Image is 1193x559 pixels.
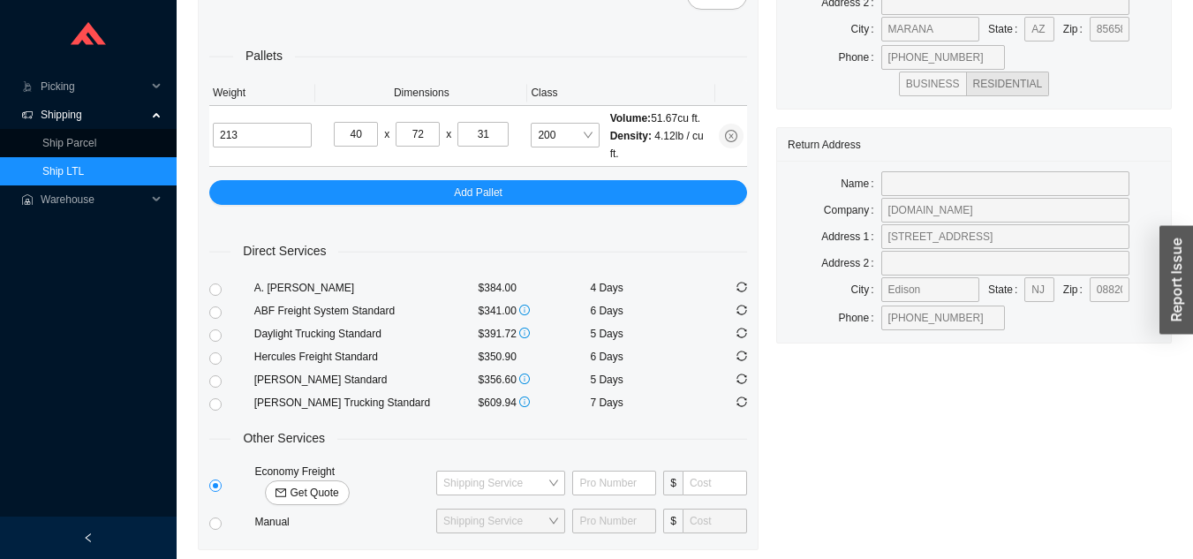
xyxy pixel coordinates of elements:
div: A. [PERSON_NAME] [254,279,479,297]
span: sync [736,374,747,384]
th: Weight [209,80,315,106]
span: $ [663,509,683,533]
span: sync [736,328,747,338]
span: Volume: [610,112,651,125]
span: Pallets [233,46,295,66]
a: Ship LTL [42,165,84,178]
span: Picking [41,72,147,101]
span: Direct Services [230,241,338,261]
div: $391.72 [479,325,591,343]
div: Manual [251,513,433,531]
span: sync [736,305,747,315]
input: L [334,122,378,147]
div: $356.60 [479,371,591,389]
div: ABF Freight System Standard [254,302,479,320]
th: Class [527,80,715,106]
div: [PERSON_NAME] Standard [254,371,479,389]
span: 200 [538,124,592,147]
div: 51.67 cu ft. [610,110,712,127]
label: Name [841,171,880,196]
div: 4 Days [590,279,702,297]
div: x [384,125,389,143]
div: 6 Days [590,302,702,320]
div: $609.94 [479,394,591,412]
button: close-circle [719,124,744,148]
label: Address 1 [821,224,880,249]
span: Other Services [230,428,337,449]
div: x [446,125,451,143]
div: Return Address [788,128,1160,161]
label: Company [824,198,881,223]
label: State [988,277,1024,302]
button: mailGet Quote [265,480,349,505]
label: State [988,17,1024,42]
span: RESIDENTIAL [973,78,1043,90]
div: [PERSON_NAME] Trucking Standard [254,394,479,412]
span: BUSINESS [906,78,960,90]
span: left [83,533,94,543]
div: 5 Days [590,371,702,389]
span: sync [736,397,747,407]
label: Phone [839,45,881,70]
div: 4.12 lb / cu ft. [610,127,712,162]
span: info-circle [519,305,530,315]
div: $384.00 [479,279,591,297]
label: City [851,17,881,42]
div: $341.00 [479,302,591,320]
input: H [457,122,509,147]
span: info-circle [519,328,530,338]
input: Cost [683,509,747,533]
input: Cost [683,471,747,495]
label: Address 2 [821,251,880,276]
span: sync [736,282,747,292]
input: Pro Number [572,471,656,495]
th: Dimensions [315,80,527,106]
span: Shipping [41,101,147,129]
input: W [396,122,440,147]
label: City [851,277,881,302]
div: Hercules Freight Standard [254,348,479,366]
div: Economy Freight [251,463,433,505]
span: Density: [610,130,652,142]
label: Zip [1063,17,1090,42]
span: info-circle [519,397,530,407]
div: 6 Days [590,348,702,366]
span: Add Pallet [454,184,502,201]
div: $350.90 [479,348,591,366]
span: $ [663,471,683,495]
span: mail [276,487,286,500]
span: Warehouse [41,185,147,214]
input: Pro Number [572,509,656,533]
span: sync [736,351,747,361]
span: Get Quote [290,484,338,502]
div: Daylight Trucking Standard [254,325,479,343]
div: 5 Days [590,325,702,343]
button: Add Pallet [209,180,747,205]
label: Zip [1063,277,1090,302]
span: info-circle [519,374,530,384]
div: 7 Days [590,394,702,412]
label: Phone [839,306,881,330]
a: Ship Parcel [42,137,96,149]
